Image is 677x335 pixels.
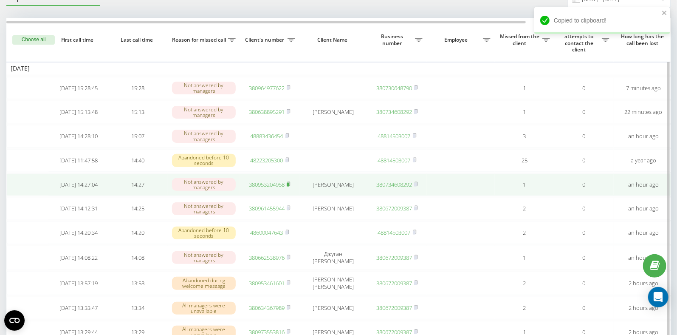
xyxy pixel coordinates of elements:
[108,173,168,196] td: 14:27
[56,37,102,43] span: First call time
[49,246,108,270] td: [DATE] 14:08:22
[172,251,236,264] div: Not answered by managers
[554,271,614,295] td: 0
[49,149,108,172] td: [DATE] 11:47:58
[499,33,542,46] span: Missed from the client
[108,271,168,295] td: 13:58
[108,221,168,244] td: 14:20
[172,178,236,191] div: Not answered by managers
[49,297,108,319] td: [DATE] 13:33:47
[249,279,285,287] a: 380953461601
[172,277,236,290] div: Abandoned during welcome message
[495,271,554,295] td: 2
[614,221,673,244] td: an hour ago
[614,271,673,295] td: 2 hours ago
[662,9,668,17] button: close
[378,156,411,164] a: 48814503007
[172,154,236,167] div: Abandoned before 10 seconds
[554,198,614,220] td: 0
[376,279,412,287] a: 380672009387
[249,84,285,92] a: 380964977622
[49,101,108,123] td: [DATE] 15:13:48
[249,181,285,188] a: 380953204958
[108,198,168,220] td: 14:25
[378,229,411,236] a: 48814503007
[376,254,412,261] a: 380672009387
[251,132,283,140] a: 48883436454
[554,149,614,172] td: 0
[554,297,614,319] td: 0
[614,173,673,196] td: an hour ago
[614,101,673,123] td: 22 minutes ago
[172,37,228,43] span: Reason for missed call
[495,246,554,270] td: 1
[108,125,168,148] td: 15:07
[621,33,666,46] span: How long has the call been lost
[249,204,285,212] a: 380961455944
[495,297,554,319] td: 2
[251,229,283,236] a: 48600047643
[495,198,554,220] td: 2
[115,37,161,43] span: Last call time
[376,181,412,188] a: 380734608292
[49,198,108,220] td: [DATE] 14:12:31
[554,221,614,244] td: 0
[249,254,285,261] a: 380662538976
[554,125,614,148] td: 0
[534,7,670,34] div: Copied to clipboard!
[554,246,614,270] td: 0
[376,108,412,116] a: 380734608292
[249,108,285,116] a: 380638895291
[554,101,614,123] td: 0
[108,77,168,99] td: 15:28
[495,221,554,244] td: 2
[307,37,360,43] span: Client Name
[108,149,168,172] td: 14:40
[495,125,554,148] td: 3
[251,156,283,164] a: 48223205300
[108,101,168,123] td: 15:13
[49,77,108,99] td: [DATE] 15:28:45
[559,26,602,53] span: Number of attempts to contact the client
[648,287,669,307] div: Open Intercom Messenger
[299,246,367,270] td: Джуган [PERSON_NAME]
[172,130,236,142] div: Not answered by managers
[614,149,673,172] td: a year ago
[495,173,554,196] td: 1
[49,271,108,295] td: [DATE] 13:57:19
[172,82,236,94] div: Not answered by managers
[299,101,367,123] td: [PERSON_NAME]
[172,227,236,239] div: Abandoned before 10 seconds
[49,221,108,244] td: [DATE] 14:20:34
[378,132,411,140] a: 48814503007
[614,246,673,270] td: an hour ago
[172,202,236,215] div: Not answered by managers
[172,106,236,119] div: Not answered by managers
[376,304,412,312] a: 380672009387
[299,271,367,295] td: [PERSON_NAME] [PERSON_NAME]
[376,84,412,92] a: 380730648790
[495,101,554,123] td: 1
[554,173,614,196] td: 0
[108,297,168,319] td: 13:34
[614,198,673,220] td: an hour ago
[249,304,285,312] a: 380634367989
[299,297,367,319] td: [PERSON_NAME]
[614,125,673,148] td: an hour ago
[495,77,554,99] td: 1
[614,77,673,99] td: 7 minutes ago
[431,37,483,43] span: Employee
[244,37,288,43] span: Client's number
[372,33,415,46] span: Business number
[299,173,367,196] td: [PERSON_NAME]
[49,125,108,148] td: [DATE] 14:28:10
[614,297,673,319] td: 2 hours ago
[554,77,614,99] td: 0
[376,204,412,212] a: 380672009387
[108,246,168,270] td: 14:08
[49,173,108,196] td: [DATE] 14:27:04
[172,302,236,315] div: All managers were unavailable
[12,35,55,45] button: Choose all
[4,310,25,331] button: Open CMP widget
[495,149,554,172] td: 25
